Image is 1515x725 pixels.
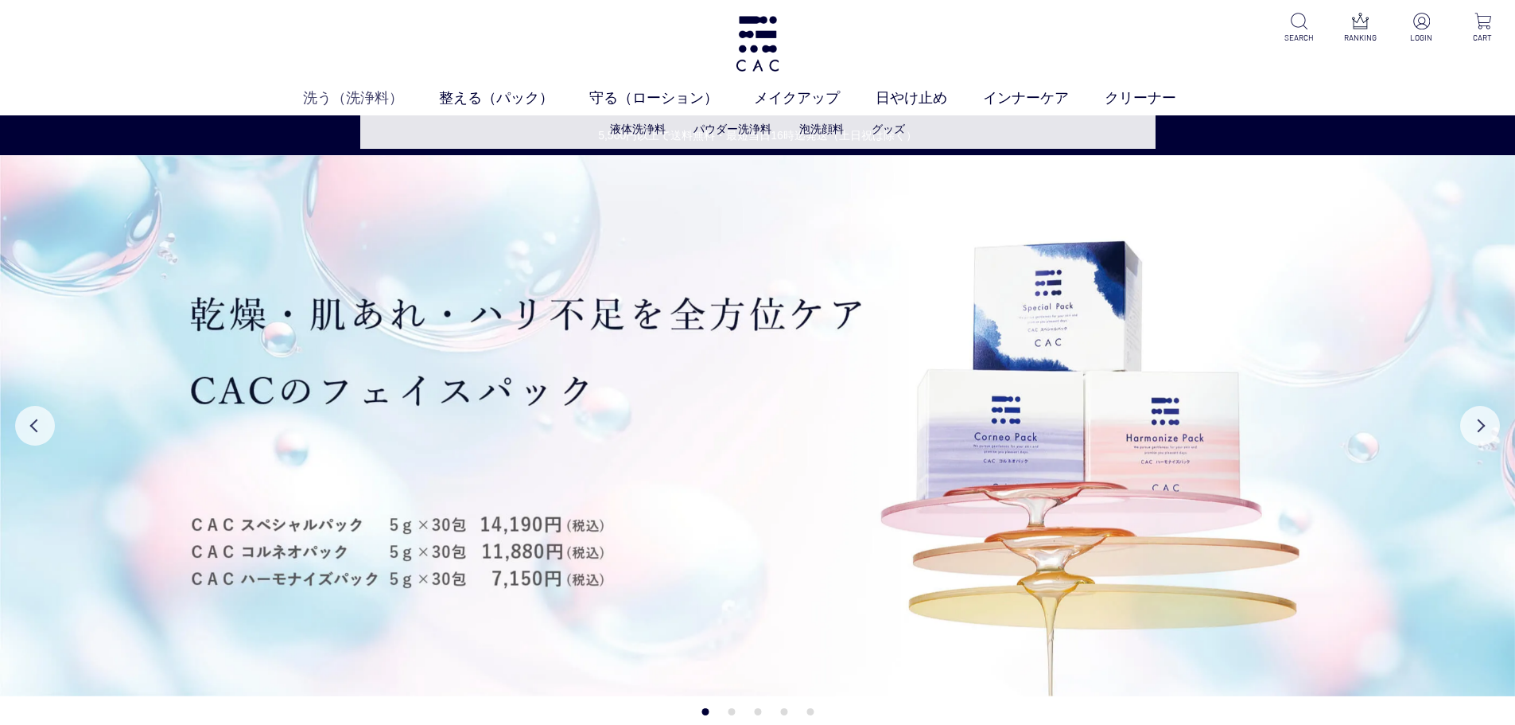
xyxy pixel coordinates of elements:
[701,708,709,715] button: 1 of 5
[439,88,589,109] a: 整える（パック）
[1341,32,1380,44] p: RANKING
[1463,13,1502,44] a: CART
[780,708,787,715] button: 4 of 5
[15,406,55,446] button: Previous
[806,708,814,715] button: 5 of 5
[303,88,439,109] a: 洗う（洗浄料）
[589,88,754,109] a: 守る（ローション）
[876,88,983,109] a: 日やけ止め
[872,123,905,135] a: グッズ
[754,708,761,715] button: 3 of 5
[1402,32,1441,44] p: LOGIN
[1402,13,1441,44] a: LOGIN
[1463,32,1502,44] p: CART
[754,88,876,109] a: メイクアップ
[610,123,666,135] a: 液体洗浄料
[1280,32,1319,44] p: SEARCH
[1341,13,1380,44] a: RANKING
[733,16,782,72] img: logo
[1,127,1514,144] a: 5,500円以上で送料無料・最短当日16時迄発送（土日祝は除く）
[983,88,1105,109] a: インナーケア
[1280,13,1319,44] a: SEARCH
[693,123,771,135] a: パウダー洗浄料
[799,123,844,135] a: 泡洗顔料
[1105,88,1212,109] a: クリーナー
[728,708,735,715] button: 2 of 5
[1460,406,1500,446] button: Next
